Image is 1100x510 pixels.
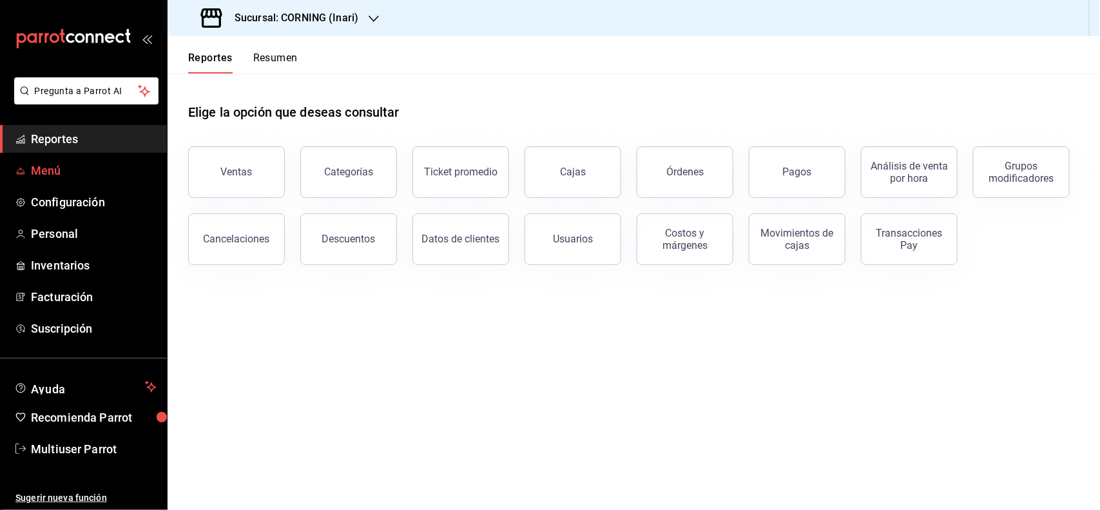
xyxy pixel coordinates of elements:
[31,193,157,211] span: Configuración
[31,130,157,148] span: Reportes
[300,213,397,265] button: Descuentos
[525,213,621,265] button: Usuarios
[412,213,509,265] button: Datos de clientes
[31,379,140,395] span: Ayuda
[869,160,949,184] div: Análisis de venta por hora
[15,491,157,505] span: Sugerir nueva función
[422,233,500,245] div: Datos de clientes
[142,34,152,44] button: open_drawer_menu
[783,166,812,178] div: Pagos
[424,166,497,178] div: Ticket promedio
[553,233,593,245] div: Usuarios
[224,10,358,26] h3: Sucursal: CORNING (Inari)
[31,162,157,179] span: Menú
[645,227,725,251] div: Costos y márgenes
[35,84,139,98] span: Pregunta a Parrot AI
[188,146,285,198] button: Ventas
[324,166,373,178] div: Categorías
[31,257,157,274] span: Inventarios
[14,77,159,104] button: Pregunta a Parrot AI
[749,146,845,198] button: Pagos
[253,52,298,74] button: Resumen
[981,160,1061,184] div: Grupos modificadores
[869,227,949,251] div: Transacciones Pay
[188,52,298,74] div: navigation tabs
[204,233,270,245] div: Cancelaciones
[861,213,958,265] button: Transacciones Pay
[188,52,233,74] button: Reportes
[666,166,704,178] div: Órdenes
[637,213,733,265] button: Costos y márgenes
[757,227,837,251] div: Movimientos de cajas
[31,320,157,337] span: Suscripción
[31,225,157,242] span: Personal
[560,166,586,178] div: Cajas
[525,146,621,198] button: Cajas
[31,409,157,426] span: Recomienda Parrot
[412,146,509,198] button: Ticket promedio
[221,166,253,178] div: Ventas
[188,213,285,265] button: Cancelaciones
[637,146,733,198] button: Órdenes
[31,440,157,458] span: Multiuser Parrot
[188,103,400,122] h1: Elige la opción que deseas consultar
[861,146,958,198] button: Análisis de venta por hora
[9,93,159,107] a: Pregunta a Parrot AI
[973,146,1070,198] button: Grupos modificadores
[300,146,397,198] button: Categorías
[31,288,157,306] span: Facturación
[322,233,376,245] div: Descuentos
[749,213,845,265] button: Movimientos de cajas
